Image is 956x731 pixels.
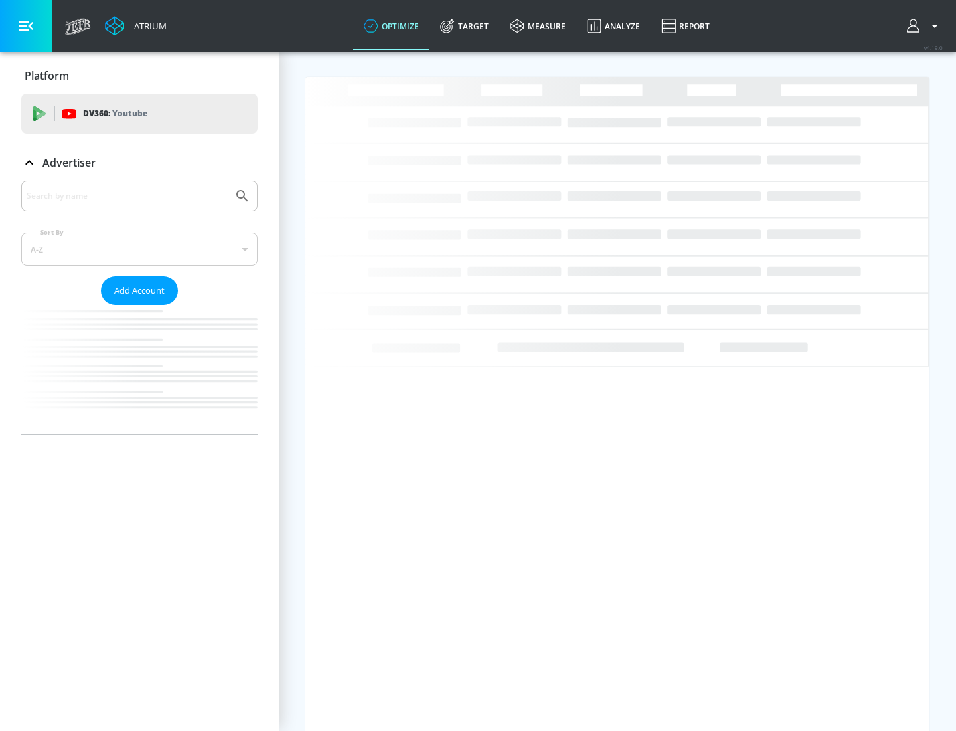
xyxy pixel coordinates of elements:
[105,16,167,36] a: Atrium
[38,228,66,237] label: Sort By
[353,2,430,50] a: optimize
[21,57,258,94] div: Platform
[129,20,167,32] div: Atrium
[25,68,69,83] p: Platform
[42,156,96,170] p: Advertiser
[21,94,258,134] div: DV360: Youtube
[21,233,258,266] div: A-Z
[83,106,147,121] p: DV360:
[430,2,499,50] a: Target
[576,2,651,50] a: Analyze
[114,283,165,298] span: Add Account
[21,305,258,434] nav: list of Advertiser
[21,181,258,434] div: Advertiser
[112,106,147,120] p: Youtube
[651,2,720,50] a: Report
[21,144,258,181] div: Advertiser
[101,276,178,305] button: Add Account
[924,44,943,51] span: v 4.19.0
[27,187,228,205] input: Search by name
[499,2,576,50] a: measure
